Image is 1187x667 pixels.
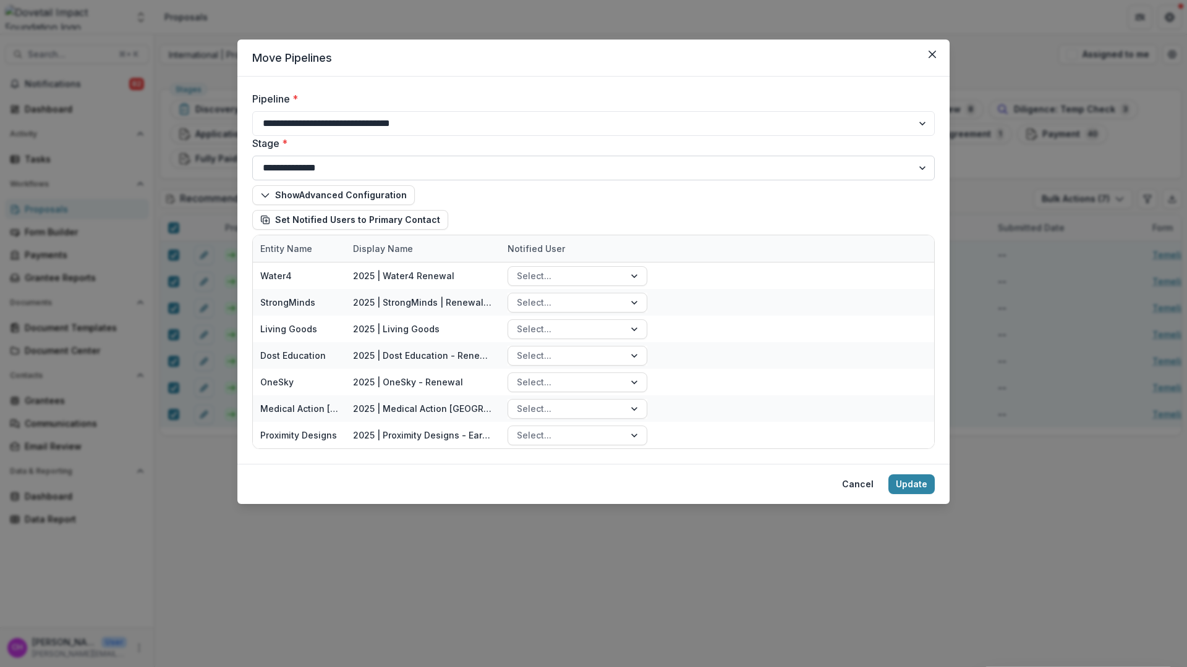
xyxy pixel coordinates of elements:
div: Dost Education [260,349,326,362]
div: 2025 | Living Goods [353,322,440,335]
div: StrongMinds [260,296,315,309]
div: Display Name [346,235,500,262]
div: 2025 | Proximity Designs - Earthquake Relief [353,429,493,442]
button: Cancel [835,474,881,494]
div: Entity Name [253,242,320,255]
div: Living Goods [260,322,317,335]
header: Move Pipelines [237,40,950,77]
div: Water4 [260,269,292,282]
div: Entity Name [253,235,346,262]
div: Notified User [500,235,655,262]
label: Stage [252,136,927,151]
div: 2025 | StrongMinds | Renewal Application | [353,296,493,309]
div: 2025 | Water4 Renewal [353,269,454,282]
button: ShowAdvanced Configuration [252,185,415,205]
div: 2025 | Dost Education - Renewal [353,349,493,362]
div: Medical Action [GEOGRAPHIC_DATA] [260,402,338,415]
div: 2025 | Medical Action [GEOGRAPHIC_DATA] - Renewal [353,402,493,415]
button: Update [888,474,935,494]
div: OneSky [260,375,294,388]
button: Close [922,44,942,64]
div: Notified User [500,242,572,255]
button: Set Notified Users to Primary Contact [252,210,448,230]
label: Pipeline [252,91,927,106]
div: Display Name [346,242,420,255]
div: 2025 | OneSky - Renewal [353,375,463,388]
div: Proximity Designs [260,429,337,442]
